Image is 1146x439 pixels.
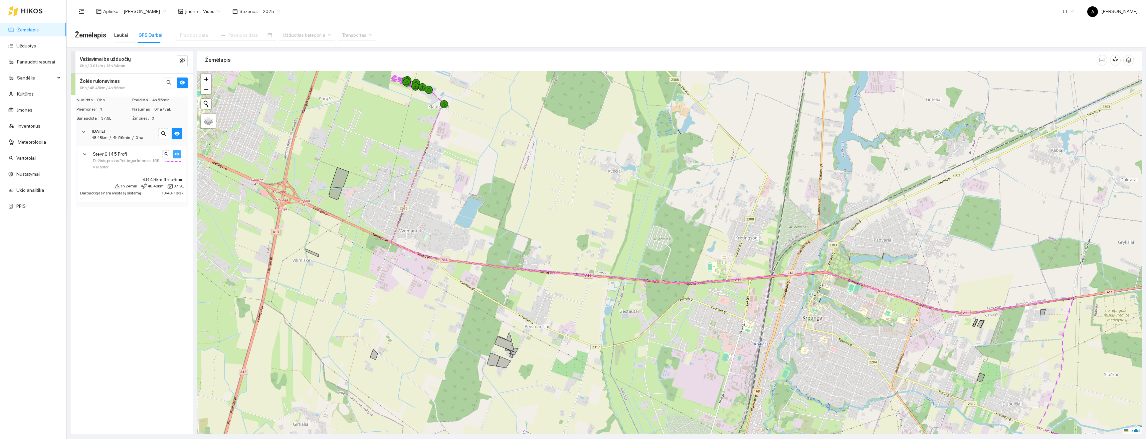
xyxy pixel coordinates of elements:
[1063,6,1074,16] span: LT
[180,58,185,64] span: eye-invisible
[78,8,84,14] span: menu-fold
[232,9,238,14] span: calendar
[80,85,126,91] span: 0ha / 48.48km / 4h 56min
[1097,57,1107,63] span: column-width
[110,135,111,140] span: /
[136,135,143,140] span: 0 ha
[71,51,193,73] div: Važiavimai be užduočių0ha / 0.01km / 13h 34mineye-invisible
[18,123,40,129] a: Inventorius
[91,129,105,134] strong: [DATE]
[201,114,216,128] a: Layers
[120,183,137,189] span: 1h 24min
[178,9,183,14] span: shop
[177,78,188,88] button: eye
[1124,428,1140,433] a: Leaflet
[132,106,154,113] span: Našumas
[220,32,226,38] span: swap-right
[76,97,97,103] span: Nudirbta
[17,71,55,85] span: Sandėlis
[166,80,172,86] span: search
[148,183,164,189] span: 48.48km
[76,124,188,145] div: [DATE]48.48km/4h 56min/0 hasearcheye
[124,6,166,16] span: Andrius Rimgaila
[174,183,184,189] span: 37.9L
[172,128,182,139] button: eye
[203,6,220,16] span: Visos
[201,84,211,94] a: Zoom out
[16,203,26,209] a: PPIS
[154,106,187,113] span: 0 ha / val.
[228,31,266,39] input: Pabaigos data
[75,30,106,40] span: Žemėlapis
[17,59,55,64] a: Panaudoti resursai
[132,97,152,103] span: Praleista
[80,79,120,84] strong: Žolės rulonavimas
[161,191,184,195] span: 13:40 - 18:37
[115,184,120,188] span: warning
[177,55,188,66] button: eye-invisible
[93,158,160,170] span: Diržinis presas Pottinger Impress 155 V Master
[220,32,226,38] span: to
[205,50,1097,69] div: Žemėlapis
[132,115,152,122] span: Žmonės
[100,106,132,113] span: 1
[158,128,169,139] button: search
[201,74,211,84] a: Zoom in
[97,97,132,103] span: 0 ha
[16,187,44,193] a: Ūkio analitika
[101,115,132,122] span: 37.9L
[77,146,186,174] div: Steyr 6145 ProfiDiržinis presas Pottinger Impress 155 V Mastersearcheye
[113,135,130,140] span: 4h 56min
[173,150,181,158] button: eye
[1097,55,1107,65] button: column-width
[164,78,174,88] button: search
[18,139,46,145] a: Meteorologija
[81,130,85,134] span: right
[114,31,128,39] div: Laukai
[201,99,211,109] button: Initiate a new search
[17,91,34,97] a: Kultūros
[16,43,36,48] a: Užduotys
[17,27,39,32] a: Žemėlapis
[71,74,193,95] div: Žolės rulonavimas0ha / 48.48km / 4h 56minsearcheye
[76,106,100,113] span: Priemonės
[1087,9,1138,14] span: [PERSON_NAME]
[17,107,32,113] a: Įmonės
[83,152,87,156] span: right
[132,135,134,140] span: /
[93,150,127,158] span: Steyr 6145 Profi
[80,56,131,62] strong: Važiavimai be užduočių
[96,9,102,14] span: layout
[180,31,218,39] input: Pradžios data
[164,152,168,157] span: search
[75,5,88,18] button: menu-fold
[152,97,187,103] span: 4h 56min
[76,115,101,122] span: Sunaudota
[80,63,125,69] span: 0ha / 0.01km / 13h 34min
[180,80,185,86] span: eye
[152,115,187,122] span: 0
[204,75,208,83] span: +
[263,6,280,16] span: 2025
[103,8,120,15] span: Aplinka :
[1091,6,1094,17] span: A
[16,155,36,161] a: Vartotojai
[16,171,40,177] a: Nustatymai
[91,135,108,140] span: 48.48km
[175,152,179,157] span: eye
[161,131,166,137] span: search
[80,191,141,195] span: Darbuotojas nėra įvestas į sistemą
[139,31,162,39] div: GPS Darbai
[143,176,184,183] span: 48.48km 4h 56min
[185,8,199,15] span: Įmonė :
[174,131,180,137] span: eye
[162,150,170,158] button: search
[239,8,259,15] span: Sezonas :
[204,85,208,93] span: −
